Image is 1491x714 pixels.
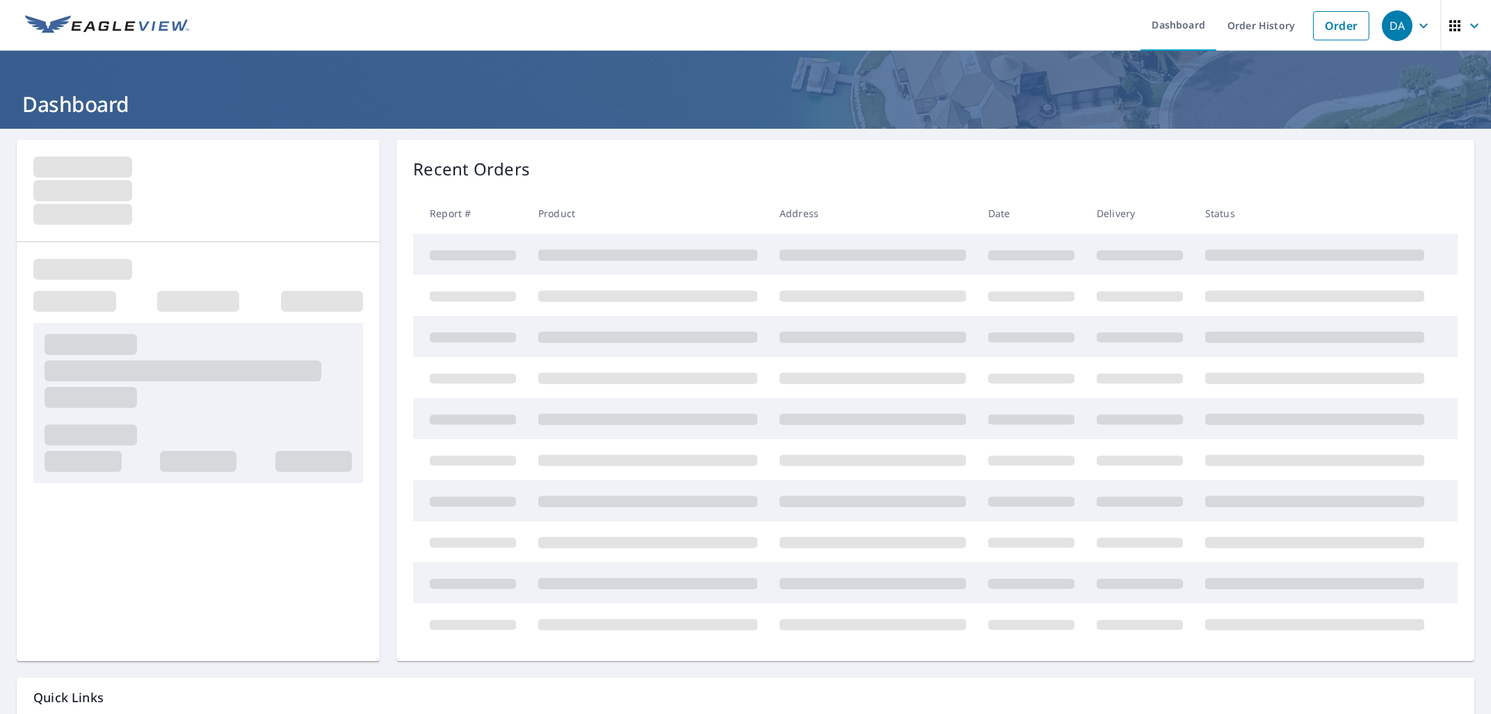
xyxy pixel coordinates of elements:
th: Product [527,193,768,234]
th: Report # [413,193,527,234]
a: Order [1313,11,1369,40]
p: Quick Links [33,689,1458,706]
h1: Dashboard [17,90,1474,118]
img: EV Logo [25,15,189,36]
p: Recent Orders [413,157,530,182]
div: DA [1382,10,1412,41]
th: Address [768,193,977,234]
th: Delivery [1086,193,1194,234]
th: Date [977,193,1086,234]
th: Status [1194,193,1435,234]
